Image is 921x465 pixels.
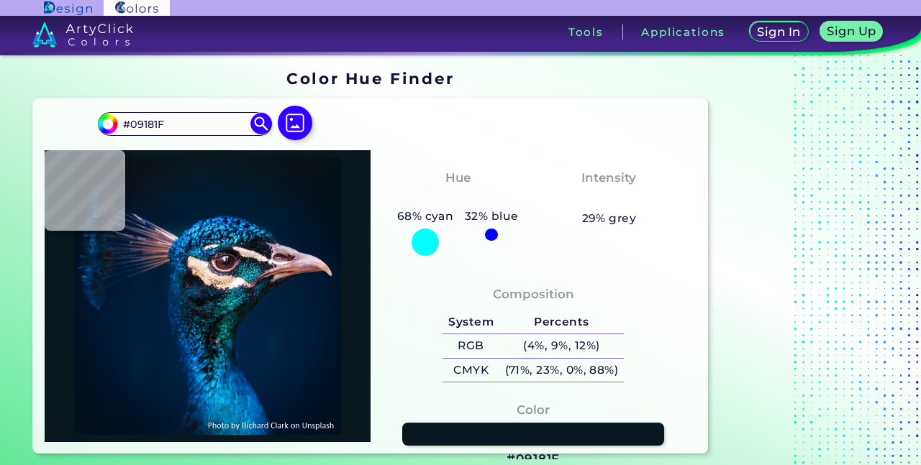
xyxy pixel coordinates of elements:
h5: 68% cyan [391,207,459,226]
img: icon search [250,113,272,134]
iframe: Advertisement [714,65,894,459]
h3: Tools [568,27,604,37]
img: logo_artyclick_colors_white.svg [32,22,134,47]
h5: Percents [499,310,624,334]
h5: Sign Up [829,26,874,37]
a: Sign Up [822,23,880,42]
h3: Bluish Cyan [411,190,504,208]
h5: 29% grey [582,209,637,228]
h4: Color [517,400,550,420]
h5: CMYK [443,359,499,382]
input: type color.. [118,114,252,134]
h4: Hue [445,167,471,188]
h5: Sign In [759,27,799,37]
img: icon picture [278,106,312,140]
h5: System [443,310,499,334]
h1: Color Hue Finder [286,68,454,89]
a: Sign In [752,23,806,42]
h5: RGB [443,334,499,358]
h4: Composition [493,284,574,305]
img: ArtyClick Design logo [44,1,92,15]
h5: (4%, 9%, 12%) [499,334,624,358]
h4: Intensity [581,167,636,188]
img: img_pavlin.jpg [52,157,363,435]
h5: 32% blue [459,207,524,226]
h3: Applications [641,27,725,37]
h5: (71%, 23%, 0%, 88%) [499,359,624,382]
h3: Medium [576,190,643,208]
